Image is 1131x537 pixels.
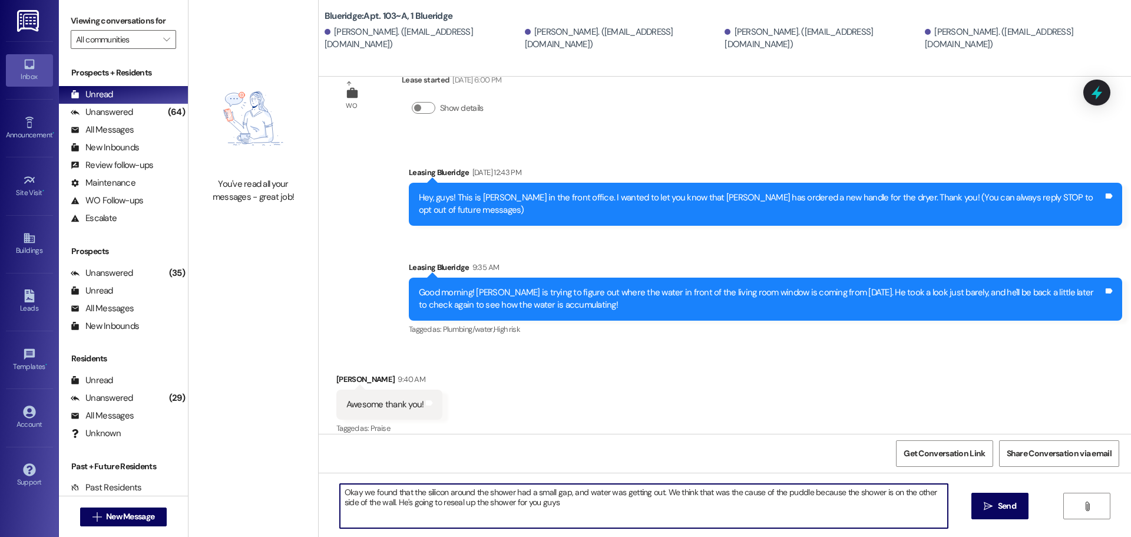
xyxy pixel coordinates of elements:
span: Send [998,500,1016,512]
div: Leasing Blueridge [409,166,1122,183]
div: [PERSON_NAME] [336,373,443,390]
div: Good morning! [PERSON_NAME] is trying to figure out where the water in front of the living room w... [419,286,1103,312]
div: 9:35 AM [469,261,499,274]
div: Unread [71,88,113,101]
div: (35) [166,264,188,282]
div: Unanswered [71,392,133,404]
div: All Messages [71,410,134,422]
div: Unread [71,285,113,297]
div: Unanswered [71,267,133,279]
div: [DATE] 12:43 PM [469,166,521,179]
div: (29) [166,389,188,407]
a: Inbox [6,54,53,86]
div: All Messages [71,124,134,136]
a: Support [6,460,53,492]
div: Awesome thank you! [346,398,424,411]
div: Past + Future Residents [59,460,188,473]
button: New Message [80,508,167,526]
div: Unknown [71,427,121,440]
i:  [92,512,101,522]
div: 9:40 AM [395,373,425,386]
div: Maintenance [71,177,135,189]
a: Buildings [6,228,53,260]
div: Tagged as: [336,420,443,437]
div: Escalate [71,212,117,225]
div: Hey, guys! This is [PERSON_NAME] in the front office. I wanted to let you know that [PERSON_NAME]... [419,192,1103,217]
i:  [1083,502,1092,511]
i:  [984,502,993,511]
div: Tagged as: [409,321,1122,338]
span: Plumbing/water , [443,324,494,334]
div: You've read all your messages - great job! [201,178,305,203]
a: Account [6,402,53,434]
span: • [45,361,47,369]
div: New Inbounds [71,141,139,154]
a: Site Visit • [6,170,53,202]
button: Send [971,493,1029,519]
div: Unanswered [71,106,133,118]
label: Show details [440,102,484,114]
button: Get Conversation Link [896,440,993,467]
div: [PERSON_NAME]. ([EMAIL_ADDRESS][DOMAIN_NAME]) [525,26,722,51]
a: Templates • [6,344,53,376]
div: Unread [71,374,113,387]
span: New Message [106,510,154,523]
div: All Messages [71,302,134,315]
b: Blueridge: Apt. 103~A, 1 Blueridge [325,10,452,22]
span: Praise [371,423,390,433]
div: [PERSON_NAME]. ([EMAIL_ADDRESS][DOMAIN_NAME]) [925,26,1122,51]
div: Leasing Blueridge [409,261,1122,278]
span: • [42,187,44,195]
div: Past Residents [71,482,142,494]
div: Prospects [59,245,188,258]
div: WO [346,100,357,112]
div: [DATE] 6:00 PM [449,74,501,86]
div: (64) [165,103,188,121]
label: Viewing conversations for [71,12,176,30]
span: High risk [494,324,520,334]
textarea: Okay we found that the silicon around the shower had a small gap, and water was getting out. We t... [340,484,948,528]
div: New Inbounds [71,320,139,332]
img: ResiDesk Logo [17,10,41,32]
div: WO Follow-ups [71,195,143,207]
span: • [52,129,54,137]
div: Residents [59,352,188,365]
div: [PERSON_NAME]. ([EMAIL_ADDRESS][DOMAIN_NAME]) [325,26,522,51]
div: Lease started [402,74,501,90]
span: Share Conversation via email [1007,447,1112,460]
img: empty-state [201,65,305,172]
span: Get Conversation Link [904,447,985,460]
div: Review follow-ups [71,159,153,172]
a: Leads [6,286,53,318]
button: Share Conversation via email [999,440,1119,467]
i:  [163,35,170,44]
div: Prospects + Residents [59,67,188,79]
div: [PERSON_NAME]. ([EMAIL_ADDRESS][DOMAIN_NAME]) [725,26,922,51]
input: All communities [76,30,157,49]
